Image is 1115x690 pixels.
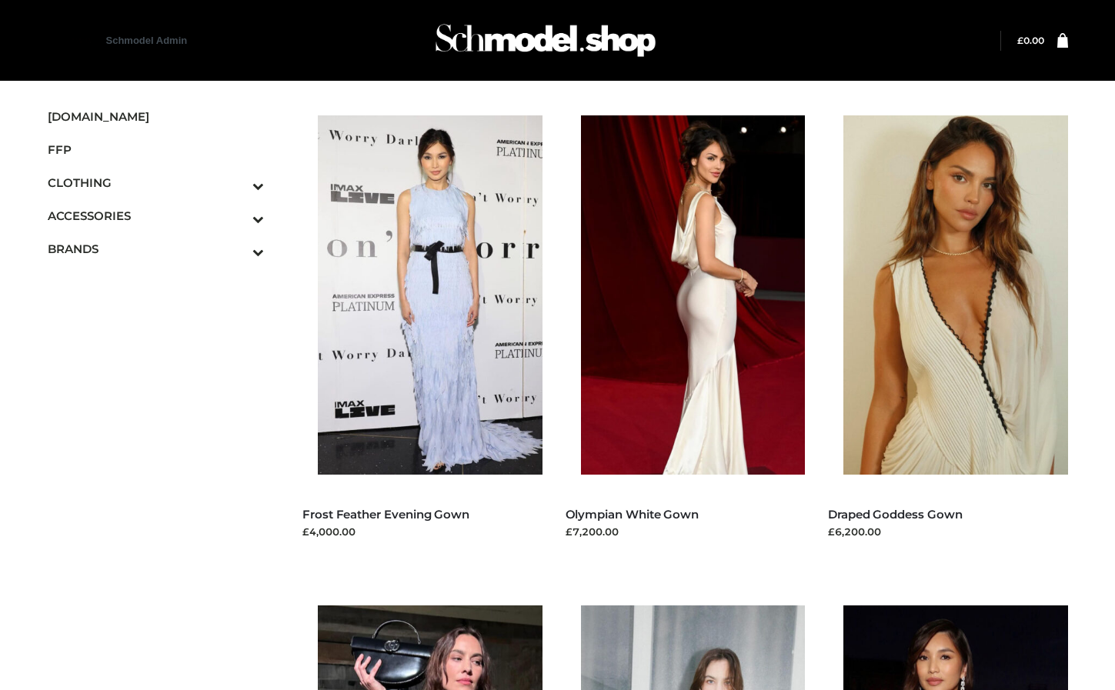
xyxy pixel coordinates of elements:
span: FFP [48,141,265,158]
button: Toggle Submenu [210,232,264,265]
button: Toggle Submenu [210,166,264,199]
span: ACCESSORIES [48,207,265,225]
a: Olympian White Gown [566,507,699,522]
a: Schmodel Admin 964 [106,35,188,74]
a: Frost Feather Evening Gown [302,507,469,522]
div: £4,000.00 [302,524,542,539]
button: Toggle Submenu [210,199,264,232]
bdi: 0.00 [1017,35,1044,46]
span: CLOTHING [48,174,265,192]
span: [DOMAIN_NAME] [48,108,265,125]
div: £6,200.00 [828,524,1068,539]
img: Schmodel Admin 964 [430,10,661,71]
a: CLOTHINGToggle Submenu [48,166,265,199]
span: BRANDS [48,240,265,258]
a: Draped Goddess Gown [828,507,963,522]
a: [DOMAIN_NAME] [48,100,265,133]
div: £7,200.00 [566,524,806,539]
a: £0.00 [1017,35,1044,46]
a: FFP [48,133,265,166]
a: BRANDSToggle Submenu [48,232,265,265]
a: ACCESSORIESToggle Submenu [48,199,265,232]
span: £ [1017,35,1023,46]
